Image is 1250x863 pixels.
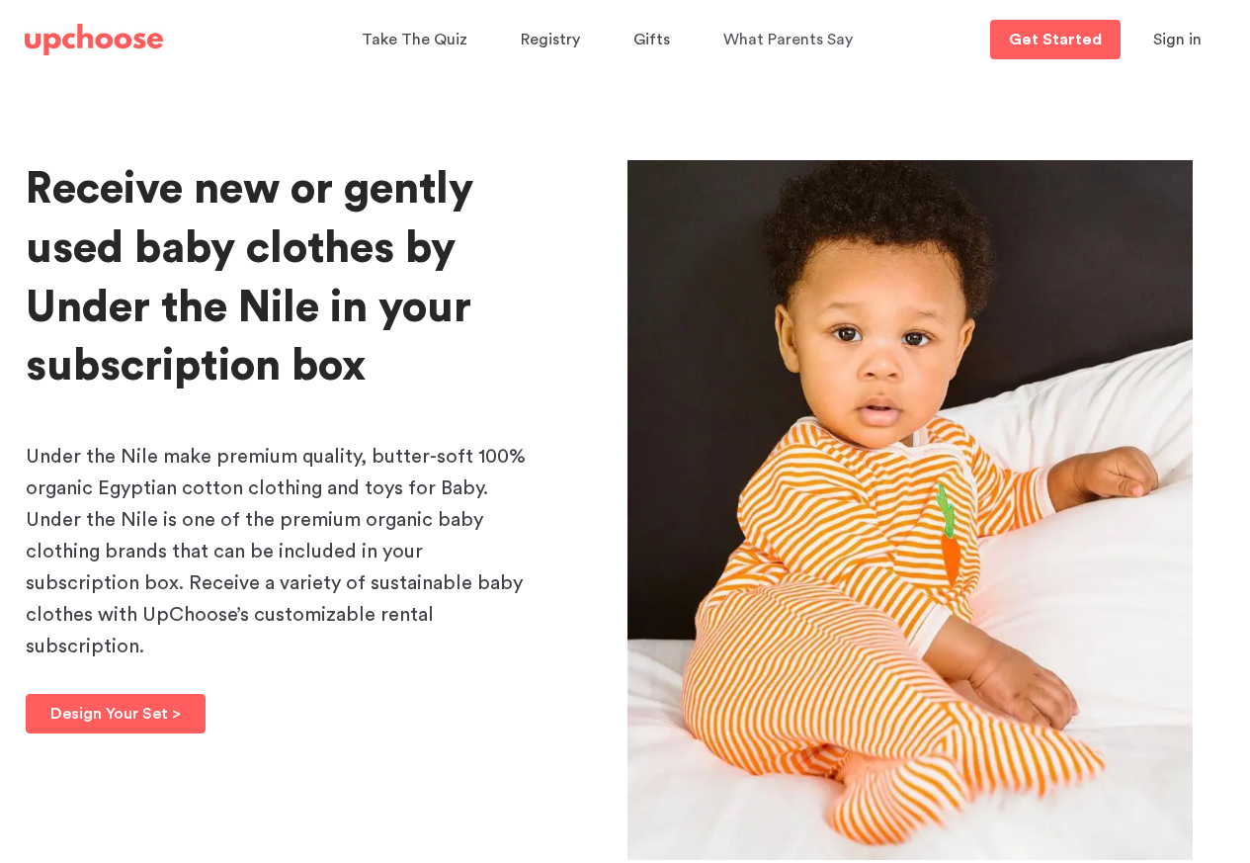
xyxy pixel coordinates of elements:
[1128,20,1226,59] button: Sign in
[521,32,580,47] span: Registry
[25,20,163,60] a: UpChoose
[362,32,467,47] span: Take The Quiz
[633,21,676,59] a: Gifts
[1009,32,1102,47] p: Get Started
[723,32,853,47] span: What Parents Say
[990,20,1121,59] a: Get Started
[26,694,206,734] a: Design Your Set >
[25,24,163,55] img: UpChoose
[633,32,670,47] span: Gifts
[26,160,536,396] h1: Receive new or gently used baby clothes by Under the Nile in your subscription box
[362,21,473,59] a: Take The Quiz
[50,702,181,726] p: Design Your Set >
[1153,32,1202,47] span: Sign in
[521,21,586,59] a: Registry
[26,441,536,662] p: Under the Nile make premium quality, butter-soft 100% organic Egyptian cotton clothing and toys f...
[723,21,859,59] a: What Parents Say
